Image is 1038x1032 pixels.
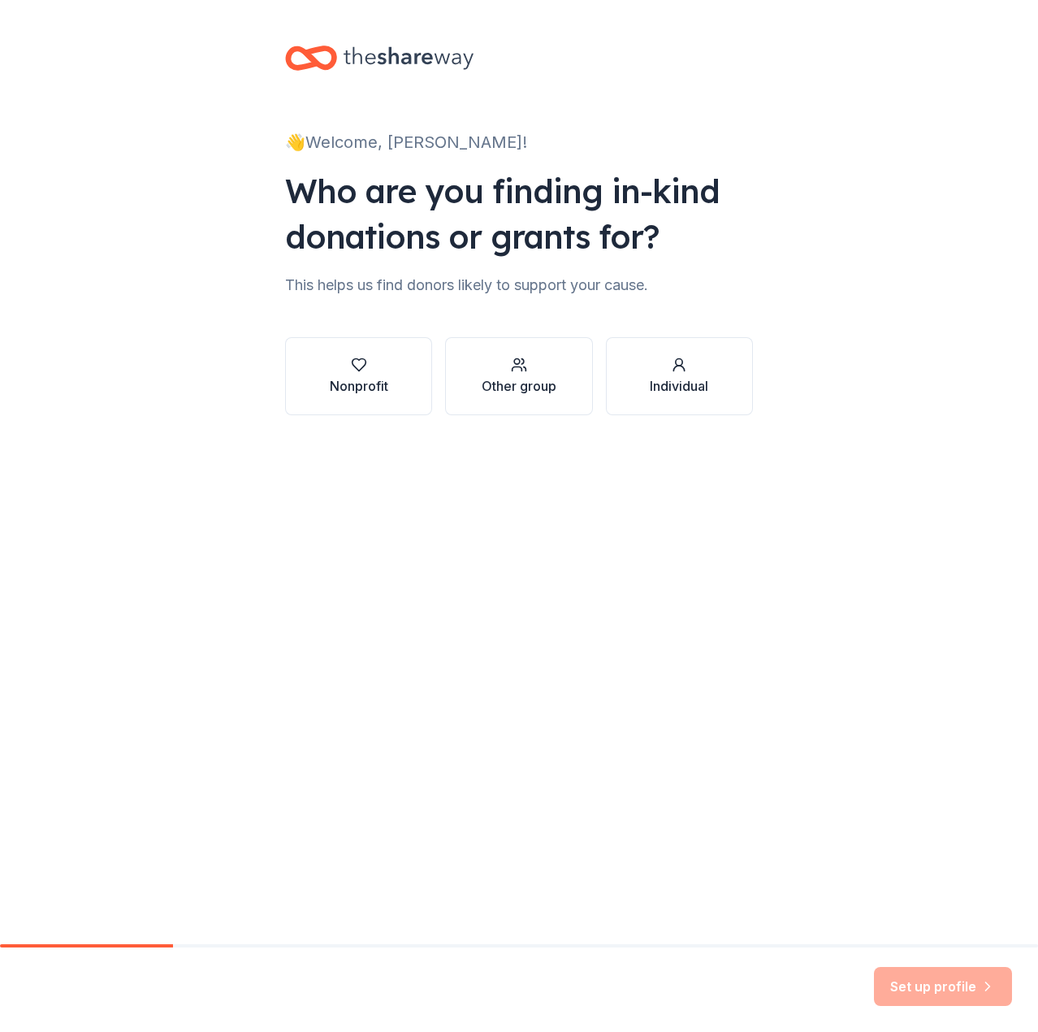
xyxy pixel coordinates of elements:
[285,337,432,415] button: Nonprofit
[445,337,592,415] button: Other group
[285,129,753,155] div: 👋 Welcome, [PERSON_NAME]!
[285,272,753,298] div: This helps us find donors likely to support your cause.
[606,337,753,415] button: Individual
[482,376,556,396] div: Other group
[650,376,708,396] div: Individual
[285,168,753,259] div: Who are you finding in-kind donations or grants for?
[330,376,388,396] div: Nonprofit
